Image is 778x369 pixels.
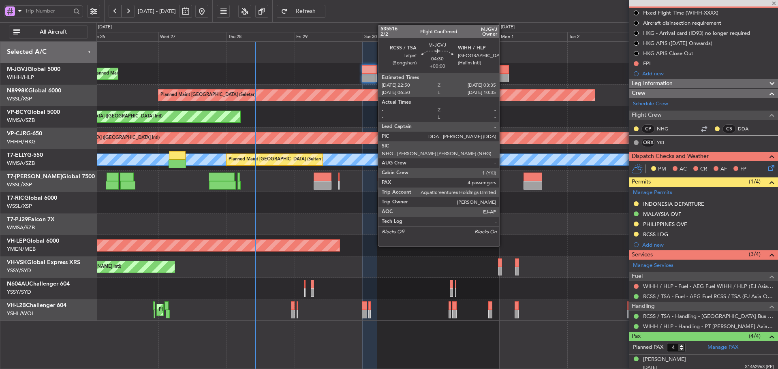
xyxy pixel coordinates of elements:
[431,32,499,42] div: Sun 31
[643,30,750,36] div: HKG - Arrival card (ID93) no longer required
[643,323,774,330] a: WIHH / HLP - Handling - PT [PERSON_NAME] Aviasi WIHH / HLP
[138,8,176,15] span: [DATE] - [DATE]
[632,177,651,187] span: Permits
[7,109,60,115] a: VP-BCYGlobal 5000
[641,138,655,147] div: OBX
[7,88,61,94] a: N8998KGlobal 6000
[7,281,29,287] span: N604AU
[632,111,662,120] span: Flight Crew
[21,29,85,35] span: All Aircraft
[7,217,55,222] a: T7-PJ29Falcon 7X
[7,303,26,308] span: VH-L2B
[7,281,70,287] a: N604AUChallenger 604
[632,302,655,311] span: Handling
[7,174,62,179] span: T7-[PERSON_NAME]
[707,343,738,352] a: Manage PAX
[643,283,774,290] a: WIHH / HLP - Fuel - AEG Fuel WIHH / HLP (EJ Asia Only)
[7,303,66,308] a: VH-L2BChallenger 604
[289,9,323,14] span: Refresh
[633,189,672,197] a: Manage Permits
[7,74,34,81] a: WIHH/HLP
[7,138,36,145] a: VHHH/HKG
[643,211,681,218] div: MALAYSIA OVF
[7,288,31,296] a: YSSY/SYD
[632,332,641,341] span: Pax
[643,293,774,300] a: RCSS / TSA - Fuel - AEG Fuel RCSS / TSA (EJ Asia Only)
[7,310,34,317] a: YSHL/WOL
[7,181,32,188] a: WSSL/XSP
[749,250,761,258] span: (3/4)
[7,117,35,124] a: WMSA/SZB
[7,224,35,231] a: WMSA/SZB
[295,32,363,42] div: Fri 29
[7,238,26,244] span: VH-LEP
[7,131,26,137] span: VP-CJR
[7,217,28,222] span: T7-PJ29
[749,332,761,340] span: (4/4)
[7,131,42,137] a: VP-CJRG-650
[7,95,32,102] a: WSSL/XSP
[632,79,673,88] span: Leg Information
[7,160,35,167] a: WMSA/SZB
[7,260,80,265] a: VH-VSKGlobal Express XRS
[642,241,774,248] div: Add new
[632,250,653,260] span: Services
[740,165,746,173] span: FP
[7,195,57,201] a: T7-RICGlobal 6000
[632,272,643,281] span: Fuel
[643,313,774,320] a: RCSS / TSA - Handling - [GEOGRAPHIC_DATA] Bus Avn RCSS / TSA
[738,125,756,132] a: DDA
[633,262,673,270] a: Manage Services
[229,154,417,166] div: Planned Maint [GEOGRAPHIC_DATA] (Sultan [PERSON_NAME] [PERSON_NAME] - Subang)
[7,88,28,94] span: N8998K
[159,304,253,316] div: Planned Maint Sydney ([PERSON_NAME] Intl)
[680,165,687,173] span: AC
[657,125,675,132] a: NHG
[643,9,718,16] div: Fixed Flight Time (WIHH-XXXX)
[641,124,655,133] div: CP
[643,40,712,47] div: HKG APIS ([DATE] Onwards)
[643,60,652,67] div: FPL
[749,177,761,186] span: (1/4)
[633,343,663,352] label: Planned PAX
[7,245,36,253] a: YMEN/MEB
[632,152,709,161] span: Dispatch Checks and Weather
[700,165,707,173] span: CR
[25,5,71,17] input: Trip Number
[643,221,687,228] div: PHILIPPINES OVF
[643,231,668,238] div: RCSS LDG
[657,139,675,146] a: YKI
[643,50,693,57] div: HKG APIS Close Out
[720,165,727,173] span: AF
[722,124,736,133] div: CS
[227,32,295,42] div: Thu 28
[7,203,32,210] a: WSSL/XSP
[7,66,60,72] a: M-JGVJGlobal 5000
[633,100,668,108] a: Schedule Crew
[90,32,158,42] div: Tue 26
[567,32,635,42] div: Tue 2
[7,267,31,274] a: YSSY/SYD
[277,5,325,18] button: Refresh
[643,19,721,26] div: Aircraft disinsection requirement
[7,152,27,158] span: T7-ELLY
[160,89,256,101] div: Planned Maint [GEOGRAPHIC_DATA] (Seletar)
[499,32,567,42] div: Mon 1
[632,89,645,98] span: Crew
[642,70,774,77] div: Add new
[501,24,515,31] div: [DATE]
[658,165,666,173] span: PM
[7,238,59,244] a: VH-LEPGlobal 6000
[363,32,431,42] div: Sat 30
[7,174,95,179] a: T7-[PERSON_NAME]Global 7500
[7,195,24,201] span: T7-RIC
[7,109,27,115] span: VP-BCY
[158,32,227,42] div: Wed 27
[7,152,43,158] a: T7-ELLYG-550
[7,66,28,72] span: M-JGVJ
[643,356,686,364] div: [PERSON_NAME]
[98,24,112,31] div: [DATE]
[643,200,704,207] div: INDONESIA DEPARTURE
[9,26,88,38] button: All Aircraft
[7,260,27,265] span: VH-VSK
